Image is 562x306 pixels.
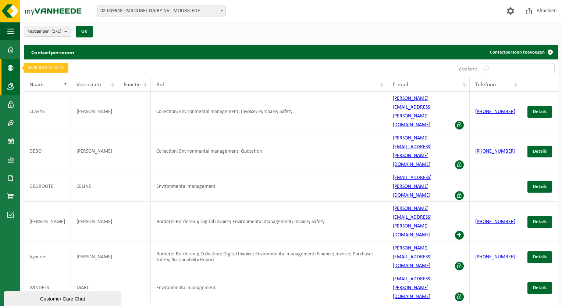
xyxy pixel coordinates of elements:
[97,6,226,17] span: 02-009948 - MILCOBEL DAIRY NV - MOORSLEDE
[475,82,496,88] span: Telefoon
[527,251,552,263] a: Details
[533,219,547,224] span: Details
[151,272,388,303] td: Environmental management
[527,146,552,157] a: Details
[393,175,431,198] a: [EMAIL_ADDRESS][PERSON_NAME][DOMAIN_NAME]
[71,241,118,272] td: [PERSON_NAME]
[527,216,552,228] a: Details
[533,285,547,290] span: Details
[24,131,71,171] td: DEBO
[24,171,71,202] td: DEGROOTE
[97,6,225,16] span: 02-009948 - MILCOBEL DAIRY NV - MOORSLEDE
[77,82,101,88] span: Voornaam
[393,206,431,238] a: [PERSON_NAME][EMAIL_ADDRESS][PERSON_NAME][DOMAIN_NAME]
[24,45,82,59] h2: Contactpersonen
[533,149,547,154] span: Details
[151,171,388,202] td: Environmental management
[71,92,118,131] td: [PERSON_NAME]
[393,135,431,167] a: [PERSON_NAME][EMAIL_ADDRESS][PERSON_NAME][DOMAIN_NAME]
[484,45,558,59] a: Contactpersoon toevoegen
[71,171,118,202] td: CELINE
[475,149,515,154] a: [PHONE_NUMBER]
[393,96,431,128] a: [PERSON_NAME][EMAIL_ADDRESS][PERSON_NAME][DOMAIN_NAME]
[151,202,388,241] td: Borderel-Bordereau; Digital Invoice; Environmental management; Invoice; Safety
[124,82,141,88] span: Functie
[475,219,515,225] a: [PHONE_NUMBER]
[393,245,431,269] a: [PERSON_NAME][EMAIL_ADDRESS][DOMAIN_NAME]
[459,66,477,72] label: Zoeken:
[29,82,44,88] span: Naam
[393,276,431,299] a: [EMAIL_ADDRESS][PERSON_NAME][DOMAIN_NAME]
[533,109,547,114] span: Details
[151,92,388,131] td: Collection; Environmental management; Invoice; Purchase; Safety
[475,109,515,114] a: [PHONE_NUMBER]
[527,282,552,294] a: Details
[4,290,123,306] iframe: chat widget
[51,29,61,34] count: (2/2)
[533,184,547,189] span: Details
[71,272,118,303] td: MARC
[24,241,71,272] td: Vynckier
[533,255,547,259] span: Details
[71,131,118,171] td: [PERSON_NAME]
[76,26,93,37] button: OK
[28,26,61,37] span: Vestigingen
[24,92,71,131] td: CLAEYS
[151,131,388,171] td: Collection; Environmental management; Quotation
[24,272,71,303] td: WINDELS
[393,82,408,88] span: E-mail
[71,202,118,241] td: [PERSON_NAME]
[475,254,515,260] a: [PHONE_NUMBER]
[24,202,71,241] td: [PERSON_NAME]
[24,26,71,37] button: Vestigingen(2/2)
[527,106,552,118] a: Details
[527,181,552,193] a: Details
[151,241,388,272] td: Borderel-Bordereau; Collection; Digital Invoice; Environmental management; Finance; Invoice; Purc...
[156,82,164,88] span: Rol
